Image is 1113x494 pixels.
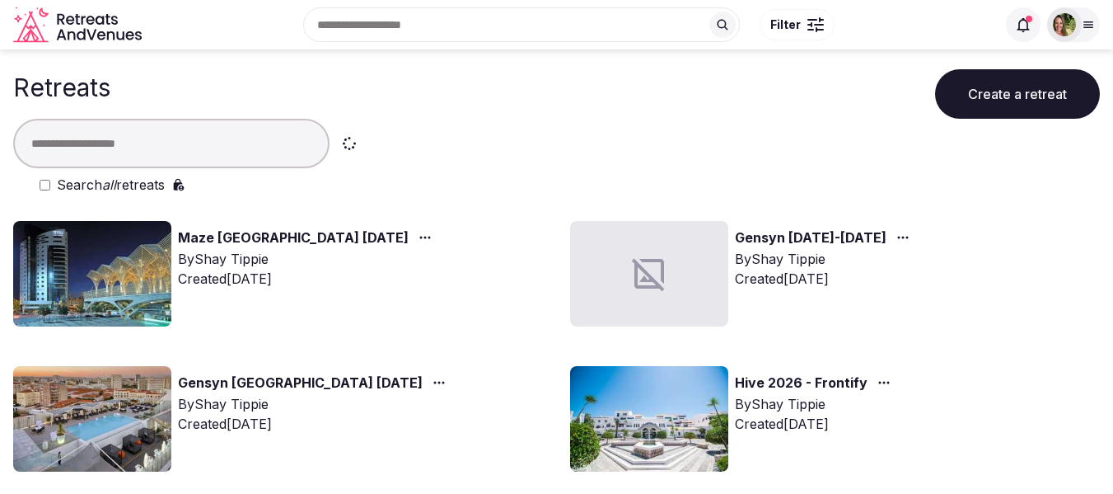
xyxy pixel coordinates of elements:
a: Gensyn [DATE]-[DATE] [735,228,886,249]
a: Visit the homepage [13,7,145,44]
h1: Retreats [13,73,110,102]
div: By Shay Tippie [735,249,916,269]
div: By Shay Tippie [178,249,438,269]
img: Shay Tippie [1053,13,1076,36]
button: Create a retreat [935,69,1100,119]
a: Gensyn [GEOGRAPHIC_DATA] [DATE] [178,373,423,394]
img: Top retreat image for the retreat: Maze Lisbon November 2025 [13,221,171,327]
img: Top retreat image for the retreat: Gensyn Lisbon November 2025 [13,366,171,472]
button: Filter [760,9,835,40]
div: By Shay Tippie [178,394,452,414]
label: Search retreats [57,175,165,195]
span: Filter [770,16,801,33]
div: Created [DATE] [178,414,452,434]
div: Created [DATE] [735,414,897,434]
div: Created [DATE] [735,269,916,289]
img: Top retreat image for the retreat: Hive 2026 - Frontify [570,366,728,472]
div: Created [DATE] [178,269,438,289]
a: Maze [GEOGRAPHIC_DATA] [DATE] [178,228,409,249]
a: Hive 2026 - Frontify [735,373,867,394]
div: By Shay Tippie [735,394,897,414]
svg: Retreats and Venues company logo [13,7,145,44]
em: all [102,176,116,193]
